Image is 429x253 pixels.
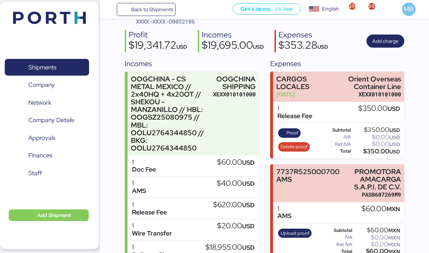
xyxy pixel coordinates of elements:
[277,112,312,120] div: Release Fee
[5,165,89,181] a: Staff
[277,205,292,213] div: 1
[132,209,167,216] div: Release Fee
[28,97,51,108] span: Network
[104,3,117,16] button: Menu
[131,75,209,152] div: OOGCHINA - CS METAL MEXICO // 2x40HQ + 4x20OT // SHEKOU - MANZANILLO // HBL: OOGSZ25080975 // MBL...
[281,229,309,237] span: Upload proof
[388,234,400,241] span: MXN
[276,168,340,183] div: 7737R525000700 AMS
[388,241,400,248] span: MXN
[242,158,254,166] span: USD
[28,168,42,178] span: Staff
[404,4,414,14] span: MB
[129,40,187,52] div: $19,341.72
[242,180,254,188] span: USD
[354,235,400,240] div: $0.00
[5,94,89,111] a: Network
[321,228,352,233] div: Subtotal
[132,222,172,230] div: 1
[343,168,401,191] div: PROMOTORA AMACARGA S.A.P.I. DE C.V.
[322,5,339,13] div: English
[5,112,89,129] a: Company Details
[352,134,400,140] div: $0.00
[366,35,404,48] button: Add charge
[388,105,400,113] span: USD
[132,158,156,166] div: 1
[389,148,400,155] span: USD
[358,105,400,113] div: $350.00
[253,43,264,50] span: USD
[327,91,401,98] div: XEXX010101000
[217,180,254,188] div: $40.00
[202,40,264,52] div: $19,695.00
[213,201,254,209] div: $620.00
[28,133,55,143] span: Approvals
[242,222,254,230] span: USD
[132,244,183,251] div: 1
[5,147,89,164] a: Finances
[28,115,74,125] span: Company Details
[277,212,292,220] div: AMS
[277,105,312,112] div: 1
[389,127,400,133] span: USD
[321,142,351,147] div: Ret IVA
[202,30,264,40] div: Incomes
[132,166,156,173] div: Doc Fee
[352,127,400,133] div: $350.00
[321,149,351,154] div: Total
[278,142,310,152] button: Delete proof
[389,141,400,148] span: USD
[354,228,400,233] div: $60.00
[276,75,324,91] div: CARGOS LOCALES
[213,75,256,91] div: OOGCHINA SHIPPING
[132,201,167,209] div: 1
[242,244,254,252] span: USD
[372,37,398,45] span: Add charge
[352,141,400,147] div: $0.00
[286,129,298,137] span: Proof
[213,91,256,98] div: XEXX010101000
[5,59,89,76] a: Shipments
[117,3,176,16] a: Back to Shipments
[352,149,400,154] div: $350.00
[37,211,71,220] span: Add Shipment
[28,62,56,73] span: Shipments
[276,91,324,98] div: [DATE]
[28,80,55,90] span: Company
[281,143,308,151] span: Delete proof
[354,242,400,247] div: $0.00
[321,235,352,240] div: IVA
[321,128,351,133] div: Subtotal
[217,158,254,166] div: $60.00
[28,150,52,161] span: Finances
[386,205,400,213] span: MXN
[388,227,400,234] span: MXN
[321,134,351,140] div: IVA
[131,5,173,14] span: Back to Shipments
[343,191,401,198] div: PAS0607269M9
[321,242,352,247] div: Ret IVA
[242,201,254,209] span: USD
[132,187,146,195] div: AMS
[125,58,259,69] div: Incomes
[132,180,146,187] div: 1
[270,58,404,69] div: Expenses
[317,43,328,50] span: USD
[361,205,400,213] div: $60.00
[205,244,254,252] div: $18,955.00
[278,40,328,52] div: $353.28
[278,229,312,238] button: Upload proof
[5,77,89,93] a: Company
[327,75,401,91] div: Orient Overseas Container Line
[278,30,328,40] div: Expenses
[9,209,89,221] button: Add Shipment
[176,43,187,50] span: USD
[132,230,172,237] div: Wire Transfer
[217,222,254,230] div: $20.00
[129,30,187,40] div: Profit
[136,18,195,25] span: XXXX-XXXX-O0052106
[5,129,89,146] a: Approvals
[389,134,400,141] span: USD
[278,128,301,138] button: Proof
